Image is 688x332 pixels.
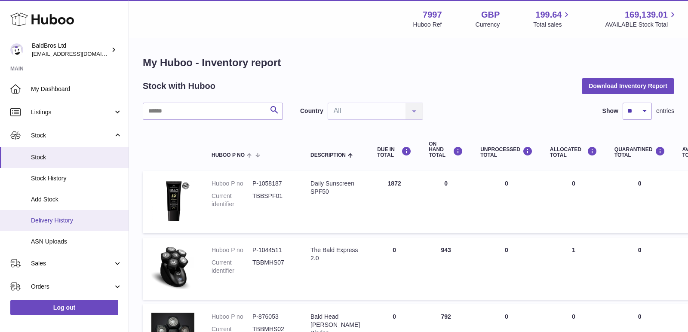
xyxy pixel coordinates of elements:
label: Show [602,107,618,115]
span: Listings [31,108,113,116]
div: Huboo Ref [413,21,442,29]
td: 1872 [369,171,420,233]
dt: Huboo P no [212,313,252,321]
td: 943 [420,238,472,300]
dd: TBBSPF01 [252,192,293,208]
span: 0 [638,313,642,320]
a: 199.64 Total sales [533,9,571,29]
span: 169,139.01 [625,9,668,21]
div: Currency [476,21,500,29]
div: The Bald Express 2.0 [310,246,360,262]
dt: Current identifier [212,192,252,208]
img: product image [151,180,194,222]
strong: GBP [481,9,500,21]
span: 199.64 [535,9,562,21]
td: 1 [541,238,606,300]
dd: P-1044511 [252,246,293,254]
span: ASN Uploads [31,238,122,246]
span: 0 [638,180,642,187]
div: DUE IN TOTAL [377,146,412,158]
a: 169,139.01 AVAILABLE Stock Total [605,9,678,29]
span: 0 [638,247,642,253]
span: Orders [31,283,113,291]
span: Huboo P no [212,152,245,158]
span: entries [656,107,674,115]
span: Description [310,152,346,158]
img: baldbrothersblog@gmail.com [10,43,23,56]
span: Stock [31,153,122,161]
div: ON HAND Total [429,141,463,158]
span: Total sales [533,21,571,29]
td: 0 [472,171,541,233]
img: product image [151,246,194,289]
td: 0 [541,171,606,233]
span: Stock History [31,174,122,183]
strong: 7997 [423,9,442,21]
span: Sales [31,259,113,268]
span: [EMAIL_ADDRESS][DOMAIN_NAME] [32,50,126,57]
h2: Stock with Huboo [143,80,215,92]
dt: Huboo P no [212,246,252,254]
td: 0 [420,171,472,233]
label: Country [300,107,323,115]
dd: P-1058187 [252,180,293,188]
dd: P-876053 [252,313,293,321]
div: BaldBros Ltd [32,42,109,58]
a: Log out [10,300,118,315]
div: ALLOCATED Total [550,146,597,158]
td: 0 [472,238,541,300]
td: 0 [369,238,420,300]
div: QUARANTINED Total [614,146,665,158]
span: AVAILABLE Stock Total [605,21,678,29]
span: Add Stock [31,195,122,204]
dd: TBBMHS07 [252,259,293,275]
span: Stock [31,131,113,140]
span: Delivery History [31,216,122,225]
h1: My Huboo - Inventory report [143,56,674,70]
button: Download Inventory Report [582,78,674,94]
span: My Dashboard [31,85,122,93]
div: Daily Sunscreen SPF50 [310,180,360,196]
div: UNPROCESSED Total [480,146,533,158]
dt: Current identifier [212,259,252,275]
dt: Huboo P no [212,180,252,188]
